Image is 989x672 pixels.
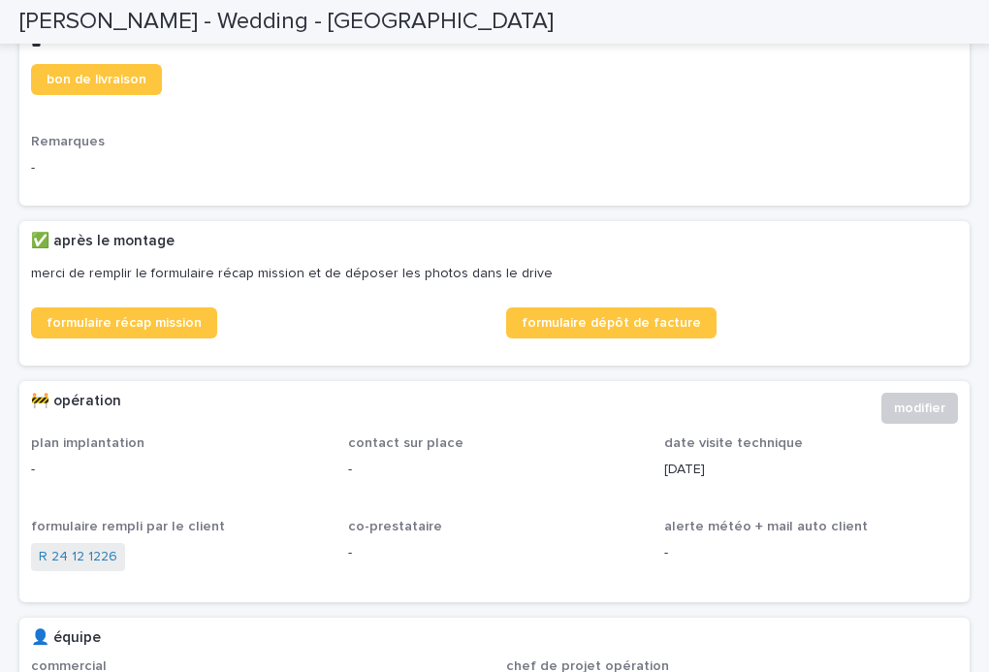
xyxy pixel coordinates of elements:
[348,460,642,480] p: -
[39,547,117,567] a: R 24 12 1226
[31,436,144,450] span: plan implantation
[31,460,325,480] p: -
[664,460,958,480] p: [DATE]
[31,307,217,338] a: formulaire récap mission
[31,629,101,647] h2: 👤 équipe
[31,520,225,533] span: formulaire rempli par le client
[506,307,717,338] a: formulaire dépôt de facture
[47,316,202,330] span: formulaire récap mission
[894,399,945,418] span: modifier
[31,64,162,95] a: bon de livraison
[881,393,958,424] button: modifier
[31,135,105,148] span: Remarques
[664,436,803,450] span: date visite technique
[31,233,175,250] h2: ✅ après le montage
[348,436,463,450] span: contact sur place
[31,393,121,410] h2: 🚧 opération
[522,316,701,330] span: formulaire dépôt de facture
[19,8,554,36] h2: [PERSON_NAME] - Wedding - [GEOGRAPHIC_DATA]
[664,543,958,563] p: -
[47,73,146,86] span: bon de livraison
[348,520,442,533] span: co-prestataire
[31,265,950,282] p: merci de remplir le formulaire récap mission et de déposer les photos dans le drive
[348,543,642,563] p: -
[664,520,868,533] span: alerte météo + mail auto client
[31,158,958,178] p: -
